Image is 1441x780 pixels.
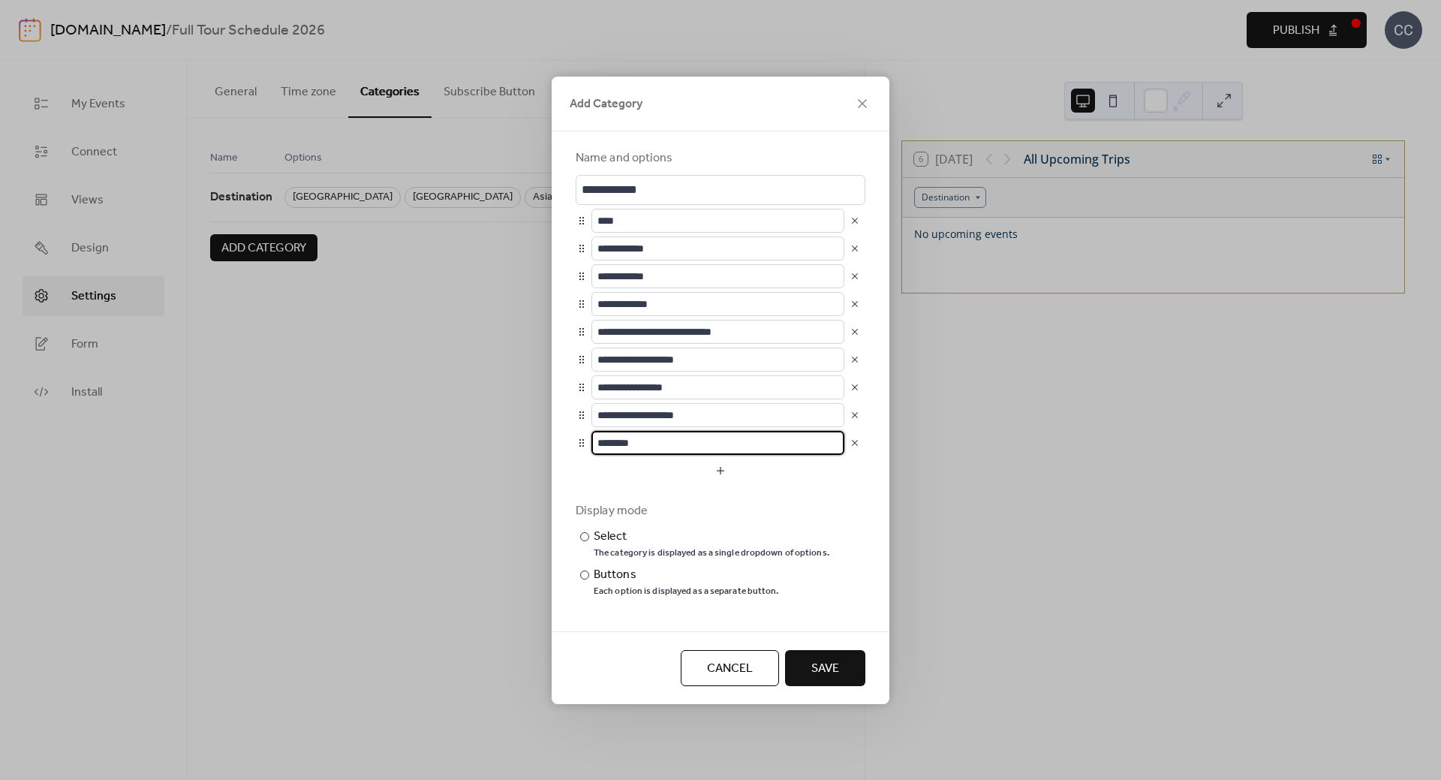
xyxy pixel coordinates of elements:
[707,660,753,678] span: Cancel
[576,149,862,167] div: Name and options
[570,95,642,113] span: Add Category
[594,566,776,584] div: Buttons
[785,650,865,686] button: Save
[594,528,826,546] div: Select
[681,650,779,686] button: Cancel
[594,547,829,559] div: The category is displayed as a single dropdown of options.
[811,660,839,678] span: Save
[594,586,779,598] div: Each option is displayed as a separate button.
[576,502,862,520] div: Display mode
